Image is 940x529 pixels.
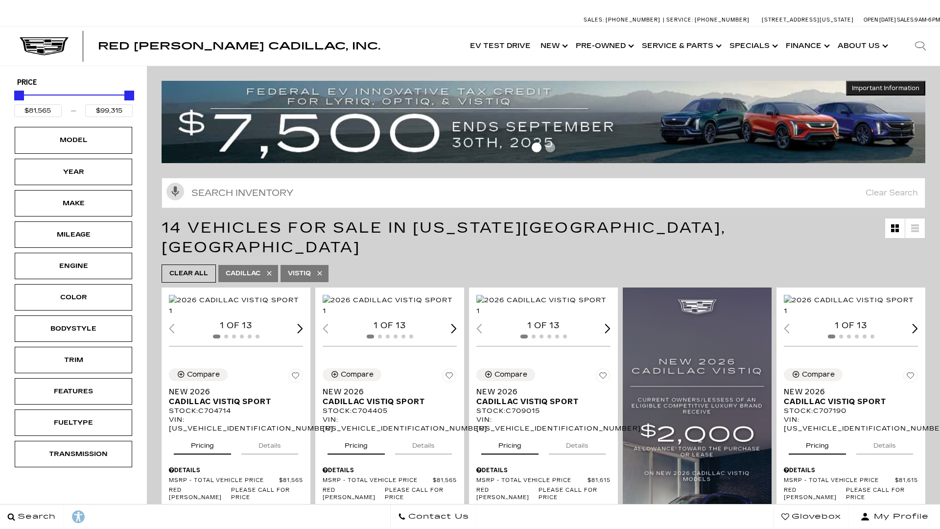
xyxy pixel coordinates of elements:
span: Red [PERSON_NAME] Cadillac, Inc. [98,40,380,52]
div: Stock : C704405 [323,407,457,415]
span: $81,615 [895,477,918,484]
div: ModelModel [15,127,132,153]
button: Compare Vehicle [476,368,535,381]
div: 1 / 2 [784,295,918,316]
div: Color [49,292,98,303]
div: VIN: [US_VEHICLE_IDENTIFICATION_NUMBER] [169,415,303,433]
div: Make [49,198,98,209]
span: [PHONE_NUMBER] [606,17,660,23]
div: 1 / 2 [476,295,611,316]
span: Red [PERSON_NAME] [169,487,231,502]
button: Compare Vehicle [169,368,228,381]
span: MSRP - Total Vehicle Price [169,477,279,484]
div: Next slide [451,324,457,333]
svg: Click to toggle on voice search [166,183,184,200]
span: Cadillac [226,267,260,280]
h5: Price [17,78,130,87]
span: $81,615 [587,477,611,484]
div: Transmission [49,449,98,459]
button: Save Vehicle [596,368,611,387]
a: Glovebox [774,505,849,529]
div: 1 of 13 [323,320,457,331]
a: New 2026Cadillac VISTIQ Sport [476,387,611,407]
span: 14 Vehicles for Sale in [US_STATE][GEOGRAPHIC_DATA], [GEOGRAPHIC_DATA] [162,219,726,256]
div: Mileage [49,229,98,240]
div: Next slide [912,324,918,333]
button: Compare Vehicle [323,368,381,381]
span: $81,565 [279,477,303,484]
span: Red [PERSON_NAME] [784,487,846,502]
button: details tab [395,433,452,455]
button: Save Vehicle [442,368,457,387]
button: Save Vehicle [288,368,303,387]
a: [STREET_ADDRESS][US_STATE] [762,17,854,23]
span: [PHONE_NUMBER] [695,17,750,23]
a: Red [PERSON_NAME] Please call for price [476,487,611,502]
div: Stock : C707190 [784,407,918,415]
div: Pricing Details - New 2026 Cadillac VISTIQ Sport [784,466,918,475]
div: Compare [341,370,374,379]
span: New 2026 [476,387,603,397]
span: Red [PERSON_NAME] [476,487,539,502]
div: TransmissionTransmission [15,441,132,467]
span: MSRP - Total Vehicle Price [323,477,433,484]
div: Pricing Details - New 2026 Cadillac VISTIQ Sport [323,466,457,475]
span: New 2026 [323,387,449,397]
span: Open [DATE] [864,17,896,23]
span: Go to slide 2 [545,143,555,152]
div: 1 / 2 [169,295,303,316]
a: Contact Us [390,505,477,529]
div: Compare [802,370,835,379]
span: Please call for price [539,487,611,502]
button: Open user profile menu [849,505,940,529]
a: New [536,26,571,66]
div: Stock : C709015 [476,407,611,415]
span: Please call for price [846,487,918,502]
div: Features [49,386,98,397]
div: MakeMake [15,190,132,216]
span: Search [15,510,56,524]
input: Search Inventory [162,178,925,208]
a: New 2026Cadillac VISTIQ Sport [784,387,918,407]
a: New 2026Cadillac VISTIQ Sport [169,387,303,407]
span: MSRP - Total Vehicle Price [476,477,587,484]
div: 1 of 13 [476,320,611,331]
div: Compare [187,370,220,379]
div: VIN: [US_VEHICLE_IDENTIFICATION_NUMBER] [476,415,611,433]
img: 2026 Cadillac VISTIQ Sport 1 [784,295,918,316]
button: Compare Vehicle [784,368,843,381]
div: YearYear [15,159,132,185]
a: MSRP - Total Vehicle Price $81,615 [476,477,611,484]
button: Save Vehicle [903,368,918,387]
span: Sales: [897,17,915,23]
div: Maximum Price [124,91,134,100]
a: Red [PERSON_NAME] Please call for price [323,487,457,502]
div: 1 of 13 [784,320,918,331]
img: 2026 Cadillac VISTIQ Sport 1 [323,295,457,316]
a: Pre-Owned [571,26,637,66]
input: Maximum [85,104,133,117]
div: Compare [494,370,527,379]
img: vrp-tax-ending-august-version [162,81,925,163]
img: Cadillac Dark Logo with Cadillac White Text [20,37,69,56]
div: BodystyleBodystyle [15,315,132,342]
button: pricing tab [174,433,231,455]
a: New 2026Cadillac VISTIQ Sport [323,387,457,407]
span: Cadillac VISTIQ Sport [476,397,603,407]
div: FueltypeFueltype [15,409,132,436]
span: Cadillac VISTIQ Sport [323,397,449,407]
a: Sales: [PHONE_NUMBER] [584,17,663,23]
span: Clear All [169,267,208,280]
span: MSRP - Total Vehicle Price [784,477,895,484]
span: VISTIQ [288,267,311,280]
button: details tab [549,433,606,455]
button: Important Information [846,81,925,96]
span: Contact Us [406,510,469,524]
div: Price [14,87,133,117]
span: 9 AM-6 PM [915,17,940,23]
div: VIN: [US_VEHICLE_IDENTIFICATION_NUMBER] [323,415,457,433]
span: Cadillac VISTIQ Sport [169,397,296,407]
div: Bodystyle [49,323,98,334]
div: 1 of 13 [169,320,303,331]
a: EV Test Drive [465,26,536,66]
